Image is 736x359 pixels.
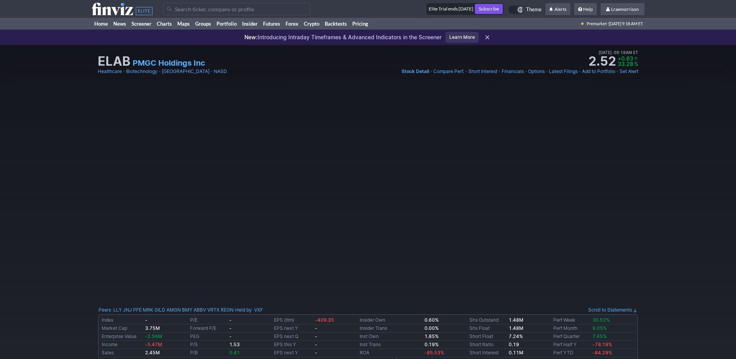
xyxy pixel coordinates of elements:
[552,316,591,324] td: Perf Week
[508,5,542,14] a: Theme
[633,61,638,67] td: %
[229,342,240,347] b: 1.53
[424,350,444,356] span: -85.53%
[99,306,234,314] div: :
[99,307,111,313] a: Peers
[468,68,497,75] a: Short Interest
[592,350,612,356] span: -84.29%
[468,324,507,333] td: Shs Float
[433,68,464,74] span: Compare Perf.
[272,316,313,324] td: EPS (ttm)
[210,68,213,75] span: •
[221,306,234,314] a: REGN
[469,350,499,356] a: Short Interest
[315,350,317,356] b: -
[229,350,240,356] span: 0.41
[618,56,633,61] td: +0.63
[430,68,433,75] span: •
[469,342,494,347] a: Short Ratio
[445,32,479,43] a: Learn More
[113,306,122,314] a: LLY
[272,324,313,333] td: EPS next Y
[194,306,206,314] a: ABBV
[526,5,542,14] span: Theme
[272,333,313,341] td: EPS next Q
[469,333,493,339] a: Short Float
[552,324,591,333] td: Perf Month
[315,342,317,347] b: -
[609,18,643,30] span: [DATE] 9:18 AM ET
[189,333,228,341] td: PEG
[592,317,610,323] span: 30.52%
[592,342,612,347] span: -78.19%
[502,68,524,75] a: Financials
[123,68,125,75] span: •
[260,18,283,30] a: Futures
[239,18,260,30] a: Insider
[424,325,439,331] b: 0.00%
[592,333,607,339] span: 7.65%
[244,33,442,41] p: Introducing Intraday Timeframes & Advanced Indicators in the Screener
[509,342,519,347] a: 0.19
[468,316,507,324] td: Shs Outstand
[465,68,468,75] span: •
[350,18,371,30] a: Pricing
[235,307,252,313] a: Held by
[620,68,638,75] a: Set Alert
[498,68,501,75] span: •
[587,18,609,30] span: Premarket ·
[402,68,429,75] a: Stock Detail
[143,306,153,314] a: MRK
[145,333,162,339] span: -2.56M
[154,18,175,30] a: Charts
[611,6,639,12] span: Lraemorrison
[254,306,263,314] a: VXF
[552,349,591,357] td: Perf YTD
[322,18,350,30] a: Backtests
[100,349,144,357] td: Sales
[244,34,258,40] span: New:
[358,349,423,357] td: ROA
[574,3,597,16] a: Help
[475,4,503,14] a: Subscribe
[272,349,313,357] td: EPS next Y
[189,316,228,324] td: P/E
[509,350,523,356] a: 0.11M
[229,333,232,339] b: -
[100,324,144,333] td: Market Cap
[592,325,607,331] span: 9.05%
[192,18,214,30] a: Groups
[100,316,144,324] td: Index
[133,58,205,68] a: PMGC Holdings Inc
[145,342,162,347] span: -5.47M
[525,68,527,75] span: •
[126,68,158,75] a: Biotechnology
[100,333,144,341] td: Enterprise Value
[123,306,132,314] a: JNJ
[272,341,313,349] td: EPS this Y
[358,324,423,333] td: Insider Trans
[98,55,130,68] h1: ELAB
[189,324,228,333] td: Forward P/E
[424,333,439,339] b: 1.85%
[546,68,548,75] span: •
[158,68,161,75] span: •
[549,68,578,74] span: Latest Filings
[433,68,464,75] a: Compare Perf.
[358,341,423,349] td: Inst Trans
[129,18,154,30] a: Screener
[427,5,473,13] div: Elite Trial ends [DATE]
[189,341,228,349] td: P/S
[301,18,322,30] a: Crypto
[133,306,142,314] a: PFE
[612,50,614,55] span: •
[214,18,239,30] a: Portfolio
[111,18,129,30] a: News
[145,317,147,323] b: -
[214,68,227,75] a: NASD
[509,333,523,339] a: 7.24%
[358,333,423,341] td: Inst Own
